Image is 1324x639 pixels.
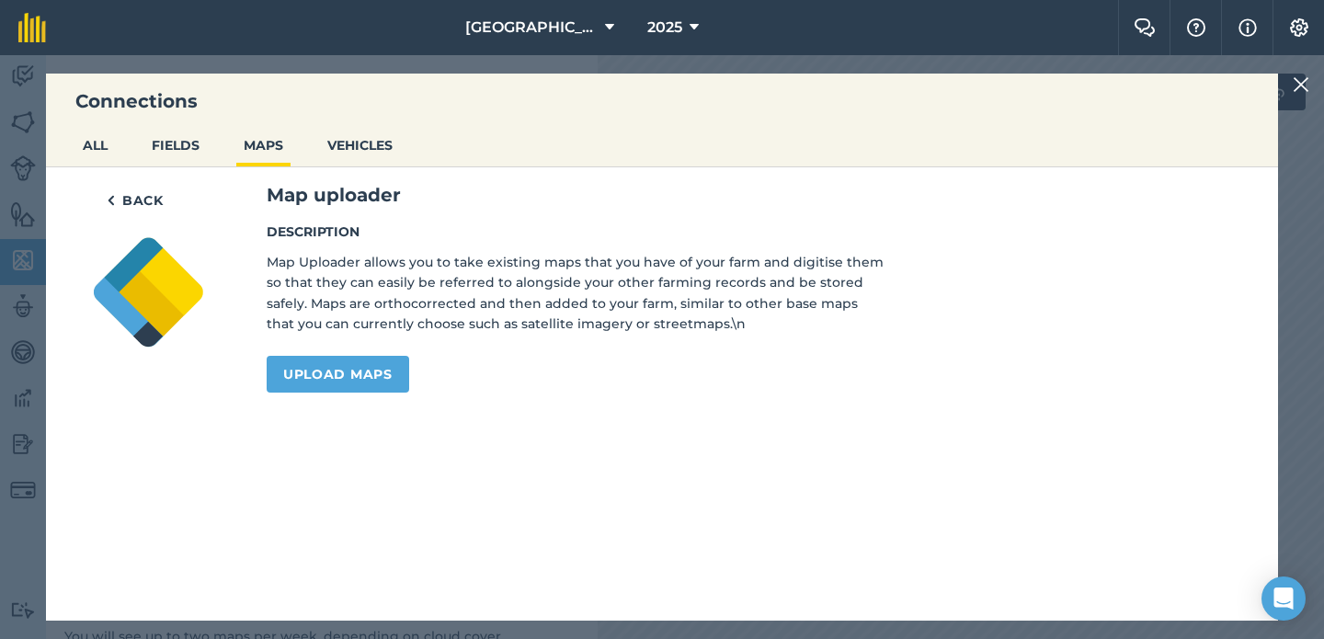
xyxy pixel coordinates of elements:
button: VEHICLES [320,128,400,163]
img: svg+xml;base64,PHN2ZyB4bWxucz0iaHR0cDovL3d3dy53My5vcmcvMjAwMC9zdmciIHdpZHRoPSIxNyIgaGVpZ2h0PSIxNy... [1238,17,1257,39]
button: FIELDS [144,128,207,163]
img: A cog icon [1288,18,1310,37]
img: svg+xml;base64,PHN2ZyB4bWxucz0iaHR0cDovL3d3dy53My5vcmcvMjAwMC9zdmciIHdpZHRoPSI5IiBoZWlnaHQ9IjI0Ii... [107,189,115,211]
img: fieldmargin Logo [18,13,46,42]
h4: Description [267,222,885,242]
a: Upload maps [267,356,409,393]
img: Two speech bubbles overlapping with the left bubble in the forefront [1134,18,1156,37]
p: Map Uploader allows you to take existing maps that you have of your farm and digitise them so tha... [267,252,885,335]
img: svg+xml;base64,PHN2ZyB4bWxucz0iaHR0cDovL3d3dy53My5vcmcvMjAwMC9zdmciIHdpZHRoPSIyMiIgaGVpZ2h0PSIzMC... [1293,74,1309,96]
button: MAPS [236,128,291,163]
span: 2025 [647,17,682,39]
h3: Connections [46,88,1278,114]
button: Back [90,182,180,219]
img: Map uploader logo [90,234,208,351]
div: Open Intercom Messenger [1261,576,1306,621]
img: A question mark icon [1185,18,1207,37]
button: ALL [75,128,115,163]
span: [GEOGRAPHIC_DATA] [465,17,598,39]
h3: Map uploader [267,182,1234,208]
